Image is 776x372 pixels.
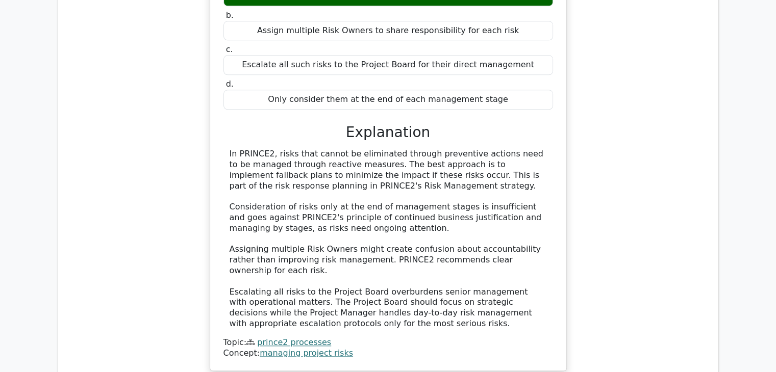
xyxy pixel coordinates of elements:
a: managing project risks [260,348,353,358]
div: Only consider them at the end of each management stage [223,90,553,110]
h3: Explanation [230,124,547,141]
div: Assign multiple Risk Owners to share responsibility for each risk [223,21,553,41]
span: d. [226,79,234,89]
span: b. [226,10,234,20]
span: c. [226,44,233,54]
div: In PRINCE2, risks that cannot be eliminated through preventive actions need to be managed through... [230,149,547,329]
div: Topic: [223,337,553,348]
div: Escalate all such risks to the Project Board for their direct management [223,55,553,75]
div: Concept: [223,348,553,359]
a: prince2 processes [257,337,331,347]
